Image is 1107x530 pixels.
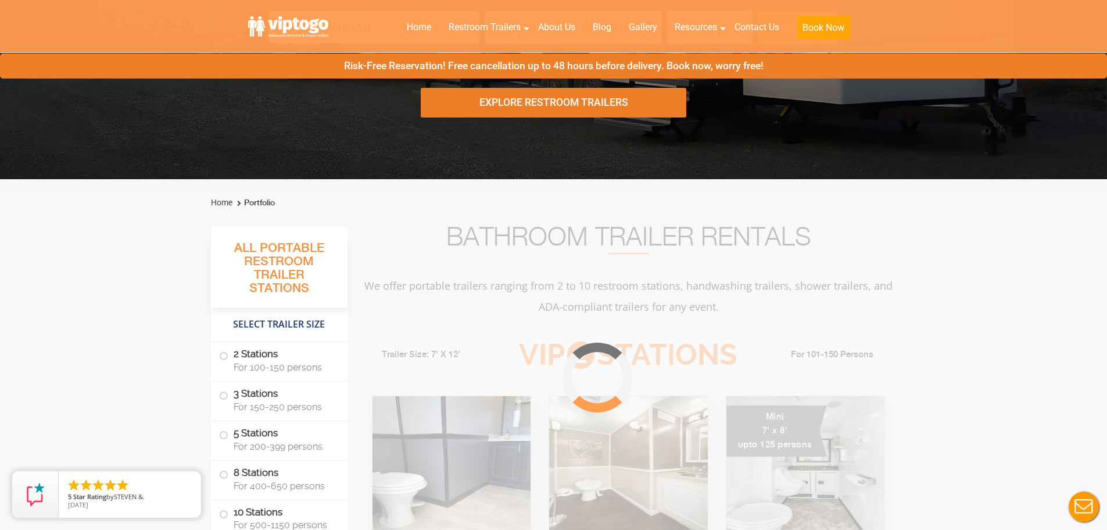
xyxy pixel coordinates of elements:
[68,493,192,501] span: by
[371,337,501,372] li: Trailer Size: 7' X 12'
[234,401,334,412] span: For 150-250 persons
[620,15,666,40] a: Gallery
[726,405,827,457] div: Mini 7' x 8' upto 125 persons
[211,238,347,308] h3: All Portable Restroom Trailer Stations
[421,88,686,118] div: Explore Restroom Trailers
[211,198,232,207] a: Home
[68,492,71,501] span: 5
[234,481,334,492] span: For 400-650 persons
[219,342,339,378] label: 2 Stations
[73,492,106,501] span: Star Rating
[372,396,531,530] img: Side view of two station restroom trailer with separate doors for males and females
[756,348,886,362] li: For 101-150 Persons
[219,421,339,457] label: 5 Stations
[219,382,339,418] label: 3 Stations
[726,396,885,530] img: A mini restroom trailer with two separate stations and separate doors for males and females
[234,441,334,452] span: For 200-399 persons
[584,15,620,40] a: Blog
[363,275,894,317] p: We offer portable trailers ranging from 2 to 10 restroom stations, handwashing trailers, shower t...
[219,461,339,497] label: 8 Stations
[529,15,584,40] a: About Us
[440,15,529,40] a: Restroom Trailers
[1061,483,1107,530] button: Live Chat
[114,492,145,501] span: STEVEN &.
[91,478,105,492] li: 
[79,478,93,492] li: 
[788,15,859,47] a: Book Now
[666,15,726,40] a: Resources
[24,483,47,506] img: Review Rating
[726,15,788,40] a: Contact Us
[797,16,850,40] button: Book Now
[398,15,440,40] a: Home
[67,478,81,492] li: 
[211,314,347,336] h4: Select Trailer Size
[501,339,755,371] h3: VIP Stations
[363,226,894,254] h2: Bathroom Trailer Rentals
[68,500,88,509] span: [DATE]
[234,196,275,210] li: Portfolio
[103,478,117,492] li: 
[567,342,594,369] span: 2
[234,362,334,373] span: For 100-150 persons
[549,396,708,530] img: Side view of two station restroom trailer with separate doors for males and females
[116,478,130,492] li: 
